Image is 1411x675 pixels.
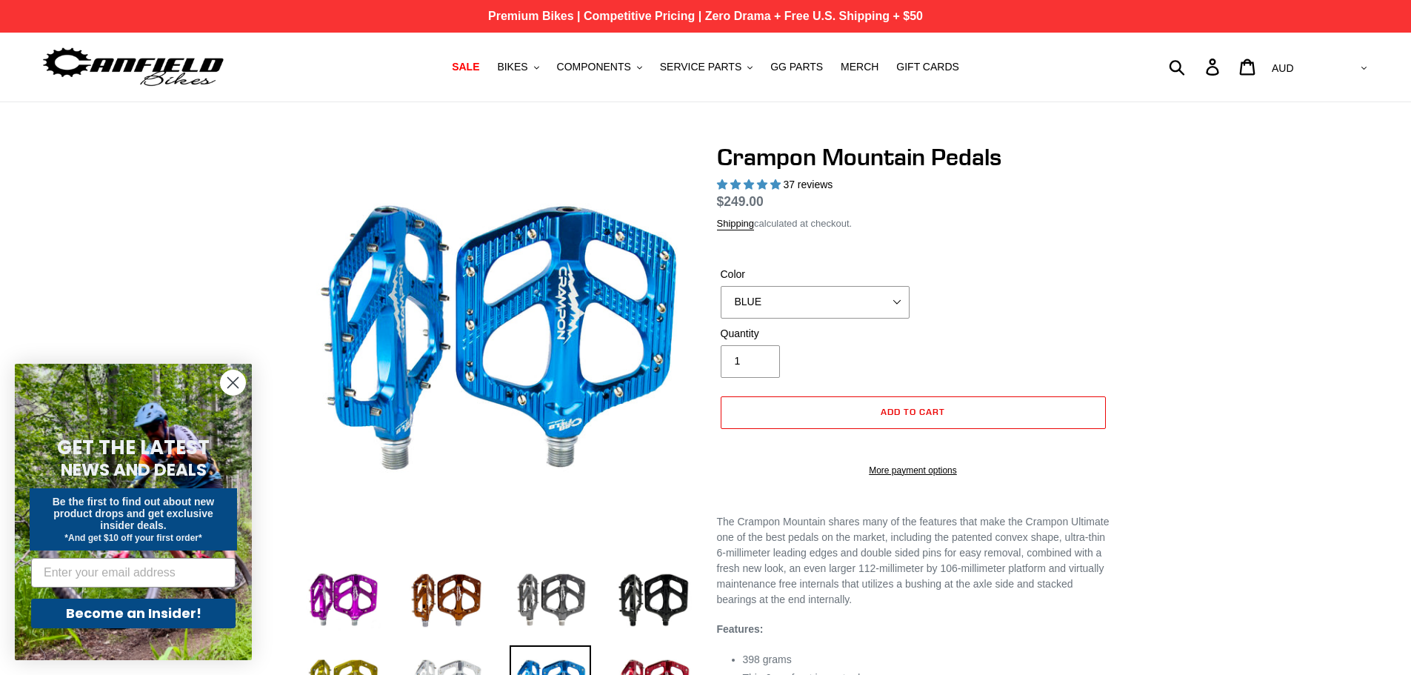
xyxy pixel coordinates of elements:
button: Add to cart [721,396,1106,429]
span: NEWS AND DEALS [61,458,207,482]
img: Load image into Gallery viewer, stealth [613,559,695,641]
label: Quantity [721,326,910,342]
a: MERCH [833,57,886,77]
span: GG PARTS [770,61,823,73]
img: Canfield Bikes [41,44,226,90]
a: SALE [444,57,487,77]
img: Load image into Gallery viewer, purple [302,559,384,641]
img: Load image into Gallery viewer, grey [510,559,591,641]
input: Search [1177,50,1215,83]
a: More payment options [721,464,1106,477]
label: Color [721,267,910,282]
button: BIKES [490,57,546,77]
span: BIKES [497,61,527,73]
strong: Features: [717,623,764,635]
span: MERCH [841,61,878,73]
span: COMPONENTS [557,61,631,73]
button: Close dialog [220,370,246,396]
li: 398 grams [743,652,1110,668]
span: *And get $10 off your first order* [64,533,201,543]
span: $249.00 [717,194,764,209]
input: Enter your email address [31,558,236,588]
span: GET THE LATEST [57,434,210,461]
button: COMPONENTS [550,57,650,77]
h1: Crampon Mountain Pedals [717,143,1110,171]
img: Load image into Gallery viewer, bronze [406,559,487,641]
span: Be the first to find out about new product drops and get exclusive insider deals. [53,496,215,531]
span: Add to cart [881,406,945,417]
button: Become an Insider! [31,599,236,628]
span: GIFT CARDS [896,61,959,73]
span: SERVICE PARTS [660,61,741,73]
a: Shipping [717,218,755,230]
p: The Crampon Mountain shares many of the features that make the Crampon Ultimate one of the best p... [717,514,1110,608]
span: 4.97 stars [717,179,784,190]
div: calculated at checkout. [717,216,1110,231]
span: SALE [452,61,479,73]
a: GG PARTS [763,57,830,77]
a: GIFT CARDS [889,57,967,77]
button: SERVICE PARTS [653,57,760,77]
span: 37 reviews [783,179,833,190]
